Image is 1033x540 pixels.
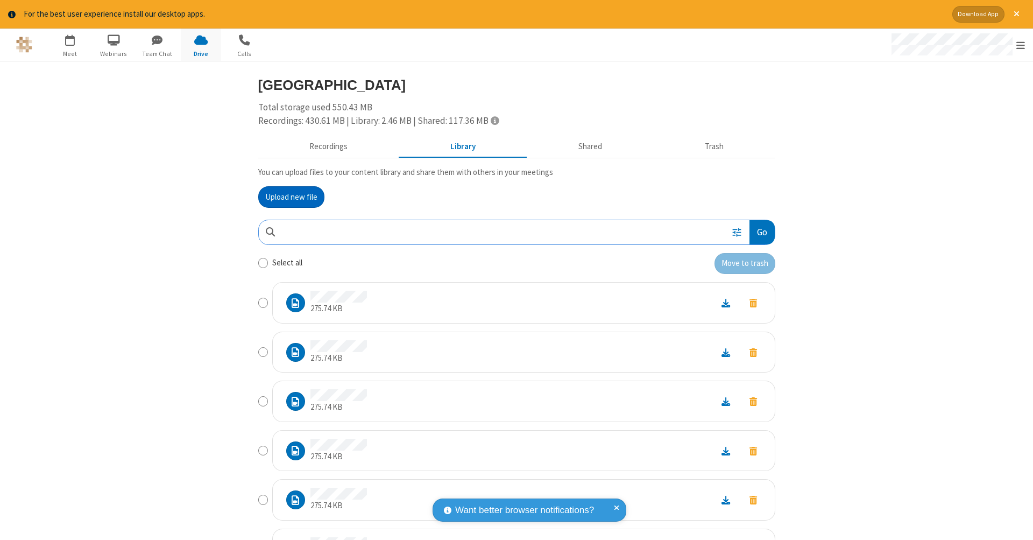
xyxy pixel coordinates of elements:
[224,49,265,59] span: Calls
[310,401,367,413] p: 275.74 KB
[654,136,775,157] button: Trash
[527,136,654,157] button: Shared during meetings
[310,451,367,463] p: 275.74 KB
[952,6,1004,23] button: Download App
[740,296,767,310] button: Move to trash
[258,101,775,128] div: Total storage used 550.43 MB
[1008,6,1025,23] button: Close alert
[399,136,527,157] button: Content library
[258,136,399,157] button: Recorded meetings
[94,49,134,59] span: Webinars
[310,303,367,315] p: 275.74 KB
[712,297,740,309] a: Download file
[258,166,775,179] p: You can upload files to your content library and share them with others in your meetings
[310,352,367,364] p: 275.74 KB
[740,444,767,458] button: Move to trash
[740,493,767,507] button: Move to trash
[310,500,367,512] p: 275.74 KB
[740,345,767,360] button: Move to trash
[740,394,767,409] button: Move to trash
[491,116,499,125] span: Totals displayed include files that have been moved to the trash.
[16,37,32,53] img: QA Selenium DO NOT DELETE OR CHANGE
[24,8,944,20] div: For the best user experience install our desktop apps.
[712,445,740,457] a: Download file
[272,257,302,269] label: Select all
[712,395,740,408] a: Download file
[881,29,1033,61] div: Open menu
[712,494,740,506] a: Download file
[455,503,594,517] span: Want better browser notifications?
[258,114,775,128] div: Recordings: 430.61 MB | Library: 2.46 MB | Shared: 117.36 MB
[4,29,44,61] button: Logo
[749,220,774,244] button: Go
[258,78,775,93] h3: [GEOGRAPHIC_DATA]
[137,49,178,59] span: Team Chat
[258,186,324,208] button: Upload new file
[50,49,90,59] span: Meet
[181,49,221,59] span: Drive
[714,253,775,275] button: Move to trash
[712,346,740,359] a: Download file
